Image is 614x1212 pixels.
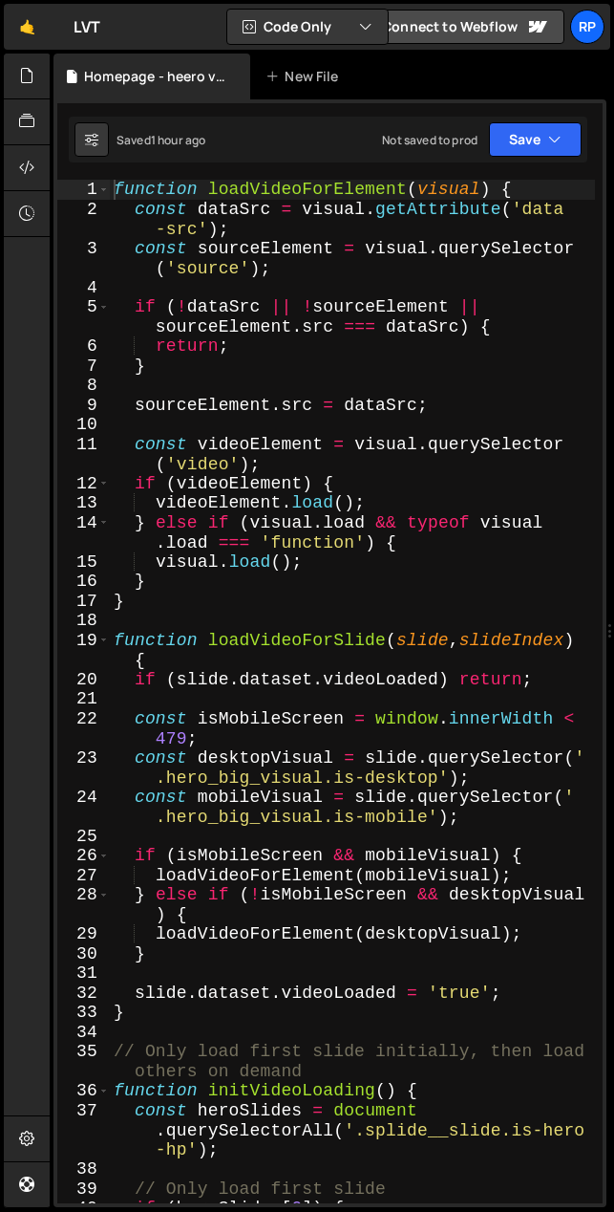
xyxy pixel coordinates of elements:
div: 6 [57,336,110,357]
div: 23 [57,748,110,788]
div: 1 [57,180,110,200]
div: 25 [57,827,110,847]
div: 36 [57,1081,110,1101]
div: 27 [57,866,110,886]
div: 16 [57,572,110,592]
div: 15 [57,552,110,573]
div: 31 [57,963,110,984]
div: 7 [57,357,110,377]
div: Homepage - heero videos.js [84,67,227,86]
div: 34 [57,1023,110,1043]
div: 8 [57,376,110,396]
div: LVT [74,15,100,38]
div: 26 [57,846,110,866]
div: Not saved to prod [382,132,477,148]
div: Saved [116,132,205,148]
div: 39 [57,1180,110,1200]
div: 24 [57,788,110,827]
div: 5 [57,297,110,336]
div: 14 [57,513,110,552]
button: Save [489,122,582,157]
div: 35 [57,1042,110,1081]
div: 10 [57,415,110,435]
div: 20 [57,670,110,690]
div: 38 [57,1159,110,1180]
div: 30 [57,944,110,964]
button: Code Only [227,10,388,44]
a: 🤙 [4,4,51,50]
div: 28 [57,885,110,924]
div: New File [265,67,346,86]
a: Connect to Webflow [366,10,564,44]
a: RP [570,10,604,44]
div: 3 [57,239,110,278]
div: 18 [57,611,110,631]
div: 22 [57,709,110,748]
div: 29 [57,924,110,944]
div: 9 [57,396,110,416]
div: 2 [57,200,110,239]
div: 21 [57,689,110,709]
div: 4 [57,278,110,298]
div: 17 [57,592,110,612]
div: 1 hour ago [151,132,206,148]
div: 11 [57,435,110,474]
div: 32 [57,984,110,1004]
div: 13 [57,493,110,513]
div: 33 [57,1003,110,1023]
div: 19 [57,631,110,670]
div: 12 [57,474,110,494]
div: 37 [57,1101,110,1160]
